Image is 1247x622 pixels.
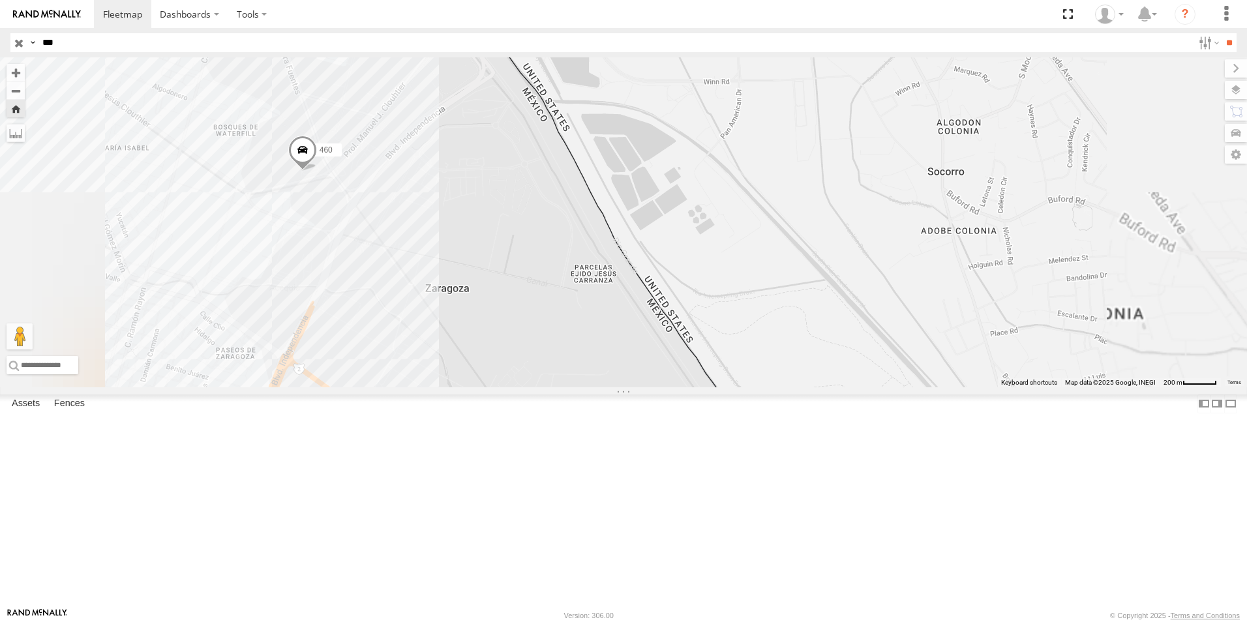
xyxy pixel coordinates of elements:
label: Search Query [27,33,38,52]
span: 460 [320,145,333,155]
div: Version: 306.00 [564,612,614,619]
label: Map Settings [1225,145,1247,164]
label: Fences [48,394,91,413]
span: Map data ©2025 Google, INEGI [1065,379,1156,386]
label: Search Filter Options [1194,33,1222,52]
button: Zoom in [7,64,25,81]
label: Measure [7,124,25,142]
label: Hide Summary Table [1224,394,1237,413]
button: Map Scale: 200 m per 49 pixels [1160,378,1221,387]
label: Assets [5,394,46,413]
span: 200 m [1164,379,1182,386]
a: Terms (opens in new tab) [1227,380,1241,385]
button: Drag Pegman onto the map to open Street View [7,323,33,349]
div: Alonso Dominguez [1090,5,1128,24]
a: Visit our Website [7,609,67,622]
label: Dock Summary Table to the Left [1197,394,1210,413]
div: © Copyright 2025 - [1110,612,1240,619]
img: rand-logo.svg [13,10,81,19]
button: Keyboard shortcuts [1001,378,1057,387]
button: Zoom Home [7,100,25,117]
i: ? [1175,4,1195,25]
button: Zoom out [7,81,25,100]
a: Terms and Conditions [1171,612,1240,619]
label: Dock Summary Table to the Right [1210,394,1224,413]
